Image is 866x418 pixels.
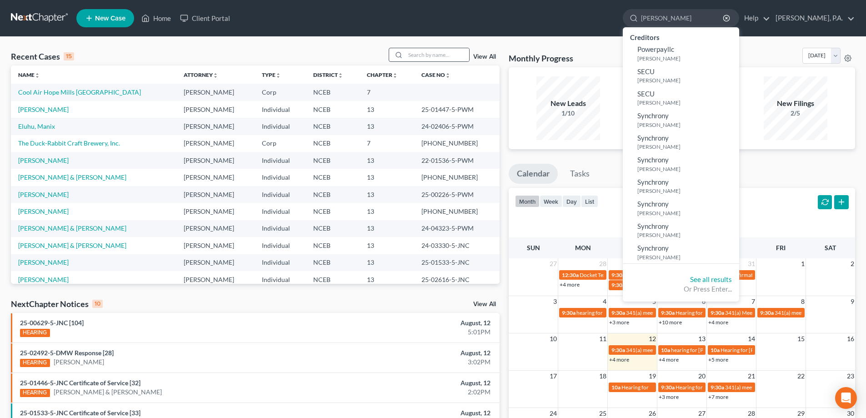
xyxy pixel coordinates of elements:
span: Synchrony [637,178,669,186]
td: NCEB [306,237,360,254]
a: [PERSON_NAME] [18,191,69,198]
td: [PERSON_NAME] [176,186,255,203]
td: 24-04323-5-PWM [414,220,500,237]
td: Individual [255,101,306,118]
span: 341(a) meeting for [PERSON_NAME] Ms [626,309,722,316]
small: [PERSON_NAME] [637,121,737,129]
a: The Duck-Rabbit Craft Brewery, Inc. [18,139,120,147]
td: 25-01447-5-PWM [414,101,500,118]
td: [PERSON_NAME] [176,237,255,254]
a: Chapterunfold_more [367,71,398,78]
small: [PERSON_NAME] [637,253,737,261]
td: 13 [360,237,414,254]
td: [PERSON_NAME] [176,220,255,237]
span: 10 [549,333,558,344]
span: 9:30a [611,347,625,353]
span: 13 [697,333,706,344]
div: August, 12 [340,348,491,358]
a: +4 more [560,281,580,288]
span: 7 [751,296,756,307]
td: [PERSON_NAME] [176,101,255,118]
span: 1 [800,258,806,269]
span: 341(a) meeting for [PERSON_NAME] [725,384,813,391]
div: New Filings [764,98,827,109]
div: New Leads [536,98,600,109]
span: 9:30a [661,384,675,391]
span: 20 [697,371,706,382]
td: NCEB [306,84,360,101]
span: 9:30a [611,272,625,278]
a: Synchrony[PERSON_NAME] [623,109,739,131]
td: [PHONE_NUMBER] [414,169,500,186]
span: 22 [796,371,806,382]
a: +5 more [708,356,728,363]
a: Typeunfold_more [262,71,281,78]
a: [PERSON_NAME] [18,276,69,283]
a: SECU[PERSON_NAME] [623,65,739,87]
a: Nameunfold_more [18,71,40,78]
span: 17 [549,371,558,382]
span: 23 [846,371,855,382]
small: [PERSON_NAME] [637,209,737,217]
a: Tasks [562,164,598,184]
div: NextChapter Notices [11,298,103,309]
td: 7 [360,135,414,152]
td: [PERSON_NAME] [176,135,255,152]
span: SECU [637,90,655,98]
a: Home [137,10,175,26]
span: SECU [637,67,655,76]
td: NCEB [306,135,360,152]
td: NCEB [306,101,360,118]
span: 15 [796,333,806,344]
i: unfold_more [338,73,343,78]
a: Synchrony[PERSON_NAME] [623,219,739,242]
a: [PERSON_NAME] & [PERSON_NAME] [18,224,126,232]
span: 341(a) Meeting for [PERSON_NAME] [725,309,813,316]
td: NCEB [306,203,360,220]
span: Sat [825,244,836,252]
a: View All [473,301,496,307]
small: [PERSON_NAME] [637,99,737,106]
a: 25-01533-5-JNC Certificate of Service [33] [20,409,140,417]
a: Synchrony[PERSON_NAME] [623,153,739,175]
a: Synchrony[PERSON_NAME] [623,197,739,219]
a: View All [473,54,496,60]
span: Synchrony [637,244,669,252]
span: 9:30a [711,384,724,391]
a: 25-02492-5-DMW Response [28] [20,349,114,357]
a: Synchrony[PERSON_NAME] [623,241,739,263]
td: 13 [360,118,414,135]
a: +3 more [609,319,629,326]
td: 24-03330-5-JNC [414,237,500,254]
i: unfold_more [392,73,398,78]
span: Synchrony [637,134,669,142]
span: Hearing for [PERSON_NAME] [721,347,791,353]
a: [PERSON_NAME] & [PERSON_NAME] [18,173,126,181]
td: 25-02616-5-JNC [414,271,500,288]
span: 28 [598,258,607,269]
span: 18 [598,371,607,382]
div: 2:02PM [340,388,491,397]
a: Client Portal [175,10,235,26]
td: Individual [255,186,306,203]
span: 14 [747,333,756,344]
input: Search by name... [405,48,469,61]
td: 24-02406-5-PWM [414,118,500,135]
span: 19 [648,371,657,382]
button: month [515,195,540,207]
a: [PERSON_NAME] & [PERSON_NAME] [54,388,162,397]
span: 16 [846,333,855,344]
span: Synchrony [637,200,669,208]
span: 8 [800,296,806,307]
span: 9:30a [611,309,625,316]
a: [PERSON_NAME], P.A. [771,10,855,26]
a: See all results [690,275,732,283]
td: 13 [360,254,414,271]
a: Calendar [509,164,558,184]
td: 13 [360,186,414,203]
span: 2 [850,258,855,269]
span: 9:30a [711,309,724,316]
div: 3:02PM [340,358,491,367]
td: Individual [255,271,306,288]
div: Creditors [623,31,739,42]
